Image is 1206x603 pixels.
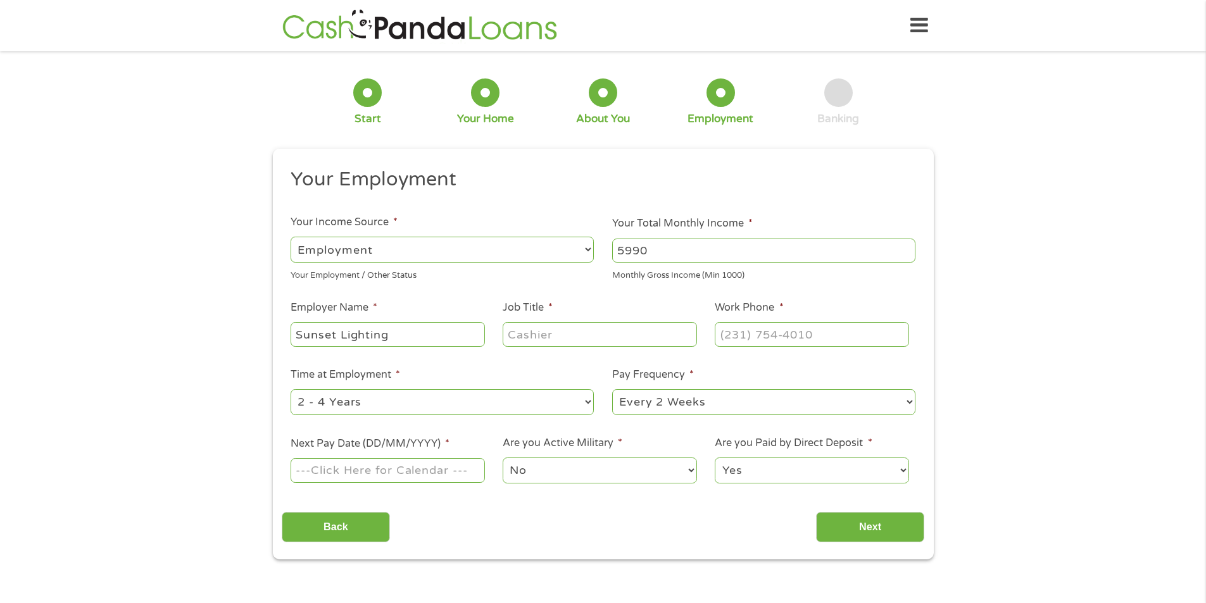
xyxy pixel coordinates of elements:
input: 1800 [612,239,915,263]
div: Banking [817,112,859,126]
label: Job Title [503,301,553,314]
label: Employer Name [291,301,377,314]
div: Monthly Gross Income (Min 1000) [612,265,915,282]
input: Back [282,512,390,543]
label: Next Pay Date (DD/MM/YYYY) [291,437,449,451]
div: Your Employment / Other Status [291,265,594,282]
img: GetLoanNow Logo [279,8,561,44]
label: Your Total Monthly Income [612,217,753,230]
input: Next [816,512,924,543]
label: Are you Active Military [503,437,622,450]
input: Cashier [503,322,696,346]
input: (231) 754-4010 [715,322,908,346]
label: Your Income Source [291,216,398,229]
div: Start [355,112,381,126]
input: ---Click Here for Calendar --- [291,458,484,482]
h2: Your Employment [291,167,906,192]
label: Are you Paid by Direct Deposit [715,437,872,450]
input: Walmart [291,322,484,346]
div: About You [576,112,630,126]
label: Time at Employment [291,368,400,382]
label: Pay Frequency [612,368,694,382]
label: Work Phone [715,301,783,314]
div: Your Home [457,112,514,126]
div: Employment [688,112,753,126]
